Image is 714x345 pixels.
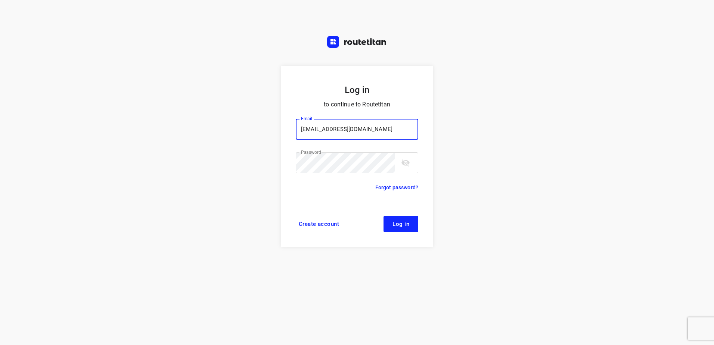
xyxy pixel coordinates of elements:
[392,221,409,227] span: Log in
[384,216,418,232] button: Log in
[296,216,342,232] a: Create account
[375,183,418,192] a: Forgot password?
[327,36,387,50] a: Routetitan
[296,84,418,96] h5: Log in
[296,99,418,110] p: to continue to Routetitan
[398,155,413,170] button: toggle password visibility
[299,221,339,227] span: Create account
[327,36,387,48] img: Routetitan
